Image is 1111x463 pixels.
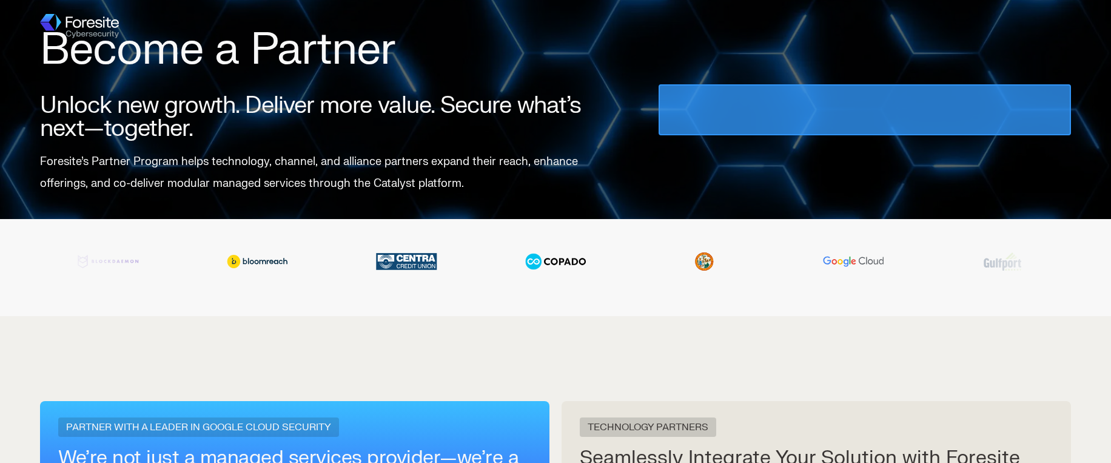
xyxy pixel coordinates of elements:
span: TECHNOLOGY PARTNERS [588,421,708,433]
div: 5 / 20 [487,243,624,280]
img: Google Cloud logo [793,243,914,280]
div: 3 / 20 [189,255,326,268]
img: Centra Credit Union logo [346,243,467,280]
div: 7 / 20 [785,243,922,280]
div: 6 / 20 [636,243,773,280]
div: 8 / 20 [934,243,1071,280]
h2: Unlock new growth. Deliver more value. Secure what’s next—together. [40,94,586,140]
img: Bloomreach logo [196,255,318,268]
img: Gulfport Energy logo [942,243,1063,280]
img: Copado logo [495,243,616,280]
a: Back to Home [40,13,119,38]
span: PARTNER WITH A LEADER IN GOOGLE CLOUD SECURITY [66,421,331,433]
img: Foresite logo, a hexagon shape of blues with a directional arrow to the right hand side, and the ... [40,13,119,38]
p: Foresite’s Partner Program helps technology, channel, and alliance partners expand their reach, e... [40,151,586,195]
img: Florida Department State logo [644,243,765,280]
div: 2 / 20 [40,243,177,280]
div: 4 / 20 [338,243,475,280]
img: Blockdaemon logo [48,243,169,280]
